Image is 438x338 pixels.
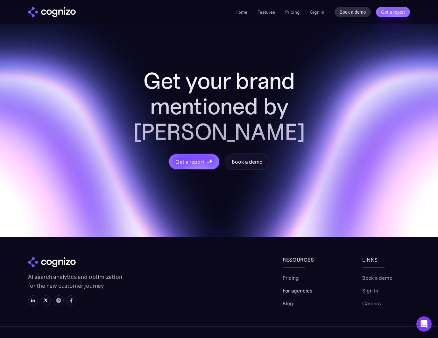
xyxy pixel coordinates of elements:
[283,274,299,282] a: Pricing
[43,298,48,303] img: X icon
[175,158,204,165] div: Get a report
[31,298,36,303] img: LinkedIn icon
[283,299,293,307] a: Blog
[207,159,208,160] img: star
[28,257,76,267] img: cognizo logo
[168,153,220,170] a: Get a reportstarstarstar
[376,7,410,17] a: Get a report
[285,9,300,15] a: Pricing
[225,153,269,170] a: Book a demo
[207,162,209,164] img: star
[362,274,392,282] a: Book a demo
[28,272,124,290] p: AI search analytics and optimization for the new customer journey
[283,287,312,294] a: For agencies
[117,68,321,144] h2: Get your brand mentioned by [PERSON_NAME]
[310,8,324,16] a: Sign in
[232,158,262,165] div: Book a demo
[362,256,410,264] div: links
[416,316,432,332] div: Open Intercom Messenger
[362,299,381,307] a: Careers
[335,7,371,17] a: Book a demo
[283,256,330,264] div: Resources
[258,9,275,15] a: Features
[236,9,247,15] a: Home
[28,7,76,17] a: home
[362,287,378,294] a: Sign in
[208,159,213,163] img: star
[28,7,76,17] img: cognizo logo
